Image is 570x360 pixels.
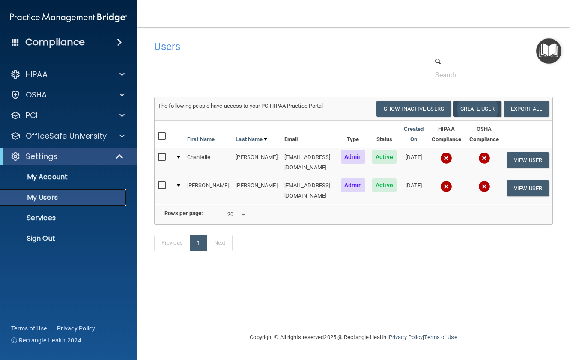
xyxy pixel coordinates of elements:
[400,177,427,204] td: [DATE]
[478,152,490,164] img: cross.ca9f0e7f.svg
[440,152,452,164] img: cross.ca9f0e7f.svg
[207,235,233,251] a: Next
[372,150,397,164] span: Active
[154,41,382,52] h4: Users
[6,214,122,222] p: Services
[341,150,366,164] span: Admin
[440,180,452,192] img: cross.ca9f0e7f.svg
[26,69,48,80] p: HIPAA
[236,134,267,145] a: Last Name
[507,152,549,168] button: View User
[10,69,125,80] a: HIPAA
[281,148,337,177] td: [EMAIL_ADDRESS][DOMAIN_NAME]
[154,235,190,251] a: Previous
[376,101,451,117] button: Show Inactive Users
[190,235,207,251] a: 1
[427,121,466,148] th: HIPAA Compliance
[453,101,501,117] button: Create User
[435,67,536,83] input: Search
[26,90,47,100] p: OSHA
[26,110,38,121] p: PCI
[281,121,337,148] th: Email
[466,121,503,148] th: OSHA Compliance
[25,36,85,48] h4: Compliance
[403,124,424,145] a: Created On
[10,110,125,121] a: PCI
[26,151,57,162] p: Settings
[10,151,124,162] a: Settings
[232,177,281,204] td: [PERSON_NAME]
[507,180,549,196] button: View User
[341,178,366,192] span: Admin
[184,177,232,204] td: [PERSON_NAME]
[158,103,323,109] span: The following people have access to your PCIHIPAA Practice Portal
[26,131,107,141] p: OfficeSafe University
[10,90,125,100] a: OSHA
[422,299,560,333] iframe: Drift Widget Chat Controller
[281,177,337,204] td: [EMAIL_ADDRESS][DOMAIN_NAME]
[478,180,490,192] img: cross.ca9f0e7f.svg
[184,148,232,177] td: Chantelle
[504,101,549,117] a: Export All
[400,148,427,177] td: [DATE]
[424,334,457,340] a: Terms of Use
[337,121,369,148] th: Type
[10,9,127,26] img: PMB logo
[164,210,203,216] b: Rows per page:
[6,173,122,181] p: My Account
[6,234,122,243] p: Sign Out
[187,134,215,145] a: First Name
[11,324,47,333] a: Terms of Use
[11,336,81,345] span: Ⓒ Rectangle Health 2024
[536,38,561,64] button: Open Resource Center
[372,178,397,192] span: Active
[57,324,95,333] a: Privacy Policy
[10,131,125,141] a: OfficeSafe University
[369,121,400,148] th: Status
[6,193,122,202] p: My Users
[197,324,510,351] div: Copyright © All rights reserved 2025 @ Rectangle Health | |
[232,148,281,177] td: [PERSON_NAME]
[389,334,423,340] a: Privacy Policy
